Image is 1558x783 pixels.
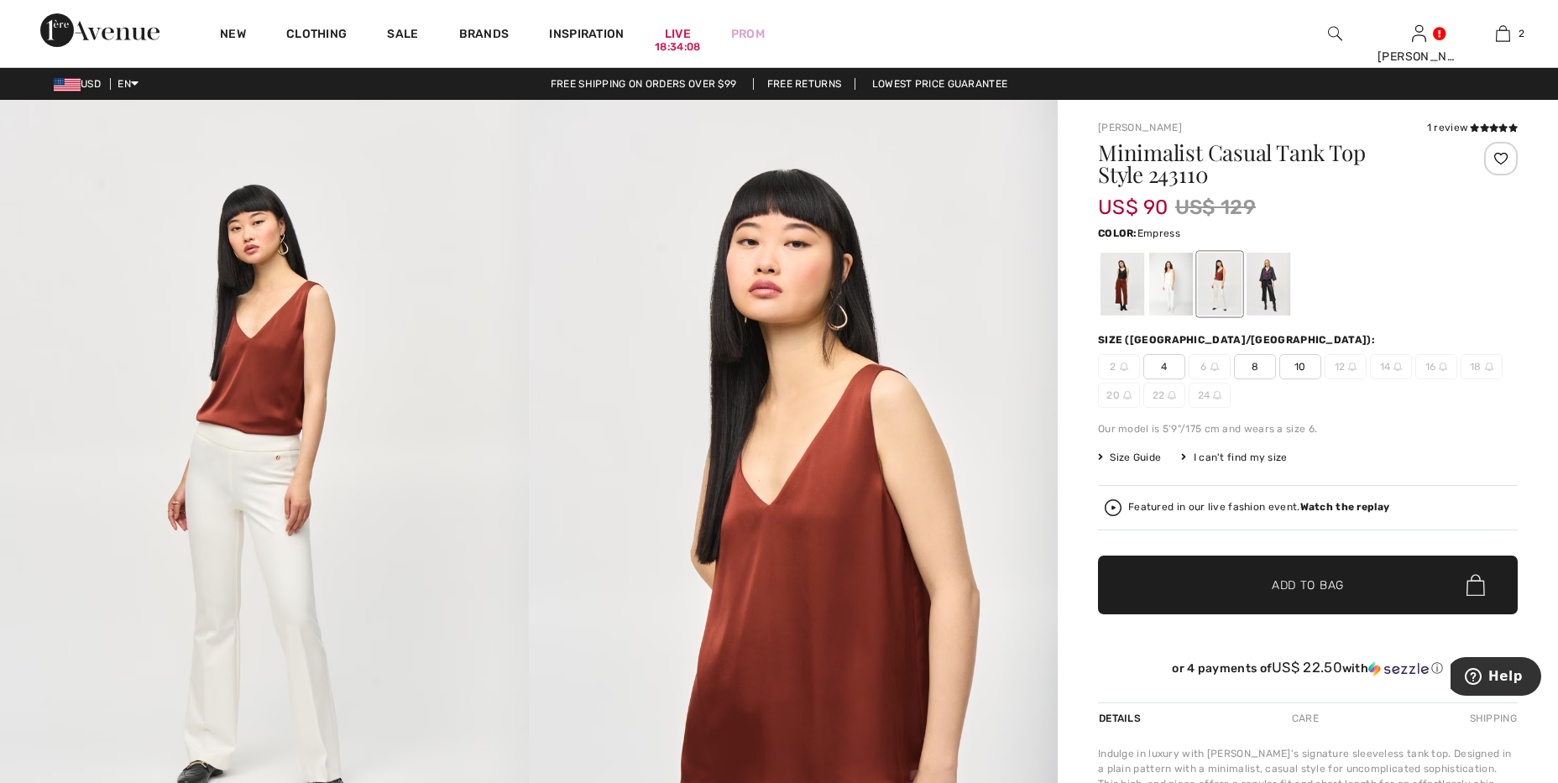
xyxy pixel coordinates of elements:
a: Free Returns [753,78,856,90]
div: Our model is 5'9"/175 cm and wears a size 6. [1098,421,1518,436]
a: New [220,27,246,44]
img: Sezzle [1368,661,1429,676]
span: 4 [1143,354,1185,379]
a: Live18:34:08 [665,25,691,43]
img: ring-m.svg [1485,363,1493,371]
img: ring-m.svg [1210,363,1219,371]
img: 1ère Avenue [40,13,159,47]
span: US$ 90 [1098,179,1168,219]
a: Sale [387,27,418,44]
div: [PERSON_NAME] [1378,48,1460,65]
span: USD [54,78,107,90]
div: I can't find my size [1181,450,1287,465]
span: 8 [1234,354,1276,379]
a: Sign In [1412,25,1426,41]
div: Vanilla 30 [1149,253,1193,316]
div: or 4 payments of with [1098,660,1518,676]
span: Empress [1137,227,1180,239]
a: [PERSON_NAME] [1098,122,1182,133]
img: ring-m.svg [1168,391,1176,399]
span: 2 [1519,26,1524,41]
div: 1 review [1427,120,1518,135]
div: Shipping [1466,703,1518,733]
img: US Dollar [54,78,81,91]
iframe: Opens a widget where you can find more information [1451,657,1541,699]
span: 2 [1098,354,1140,379]
strong: Watch the replay [1300,501,1390,513]
div: Care [1278,703,1333,733]
a: Brands [459,27,510,44]
span: US$ 22.50 [1272,659,1342,676]
span: Inspiration [549,27,624,44]
a: Clothing [286,27,347,44]
img: My Bag [1496,23,1510,44]
a: Prom [731,25,765,43]
div: Details [1098,703,1145,733]
span: 18 [1461,354,1503,379]
div: Cinnamon [1198,253,1242,316]
a: Free shipping on orders over $99 [537,78,750,90]
span: EN [118,78,139,90]
a: Lowest Price Guarantee [859,78,1022,90]
div: Empress [1247,253,1290,316]
img: ring-m.svg [1123,391,1132,399]
span: 22 [1143,383,1185,408]
span: 12 [1325,354,1367,379]
div: Size ([GEOGRAPHIC_DATA]/[GEOGRAPHIC_DATA]): [1098,332,1378,347]
img: ring-m.svg [1348,363,1357,371]
span: Size Guide [1098,450,1161,465]
span: Color: [1098,227,1137,239]
img: My Info [1412,23,1426,44]
div: or 4 payments ofUS$ 22.50withSezzle Click to learn more about Sezzle [1098,660,1518,682]
img: search the website [1328,23,1342,44]
h1: Minimalist Casual Tank Top Style 243110 [1098,142,1448,185]
span: 10 [1279,354,1321,379]
span: Add to Bag [1272,577,1344,594]
img: Watch the replay [1105,499,1121,516]
img: Bag.svg [1467,574,1485,596]
button: Add to Bag [1098,556,1518,614]
img: ring-m.svg [1439,363,1447,371]
img: ring-m.svg [1393,363,1402,371]
div: 18:34:08 [655,39,700,55]
span: 20 [1098,383,1140,408]
span: 14 [1370,354,1412,379]
div: Black [1101,253,1144,316]
span: US$ 129 [1175,192,1256,222]
span: 16 [1415,354,1457,379]
div: Featured in our live fashion event. [1128,502,1389,513]
span: 6 [1189,354,1231,379]
img: ring-m.svg [1213,391,1221,399]
img: ring-m.svg [1120,363,1128,371]
a: 2 [1461,23,1544,44]
span: 24 [1189,383,1231,408]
